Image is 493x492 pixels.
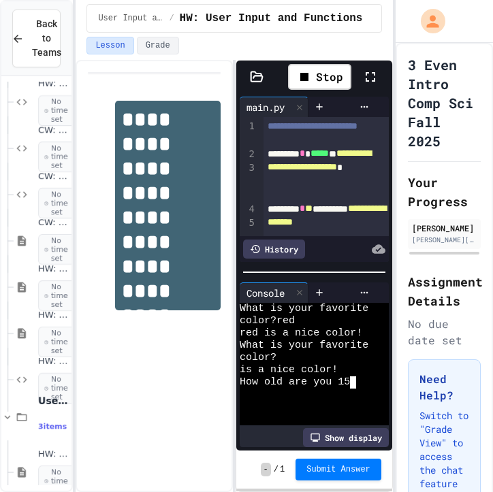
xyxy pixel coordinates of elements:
[240,97,308,117] div: main.py
[412,235,477,245] div: [PERSON_NAME][EMAIL_ADDRESS][DOMAIN_NAME]
[240,203,257,216] div: 4
[38,125,69,136] span: CW: Strings Individual
[86,37,133,54] button: Lesson
[240,100,291,114] div: main.py
[38,95,78,127] span: No time set
[303,428,389,447] div: Show display
[240,148,257,161] div: 2
[38,310,69,321] span: HW: Review - Variables and Data Types
[38,327,78,358] span: No time set
[38,373,78,404] span: No time set
[240,364,338,376] span: is a nice color!
[408,316,481,348] div: No due date set
[407,5,449,37] div: My Account
[180,10,363,27] span: HW: User Input and Functions
[38,448,69,460] span: HW: User Input Intro
[412,222,477,234] div: [PERSON_NAME]
[274,464,279,475] span: /
[240,376,350,389] span: How old are you 15
[12,10,61,67] button: Back to Teams
[32,17,61,60] span: Back to Teams
[38,188,78,219] span: No time set
[137,37,179,54] button: Grade
[240,352,276,364] span: color?
[38,78,69,90] span: HW: Strings Notes
[240,327,362,340] span: red is a nice color!
[419,371,469,404] h3: Need Help?
[38,217,69,229] span: CW: More about String Operators
[261,463,271,476] span: -
[408,55,481,150] h1: 3 Even Intro Comp Sci Fall 2025
[38,395,69,407] span: User Input and Functions
[280,464,285,475] span: 1
[288,64,351,90] div: Stop
[169,13,174,24] span: /
[240,303,368,315] span: What is your favorite
[296,459,381,480] button: Submit Answer
[240,161,257,203] div: 3
[240,216,257,258] div: 5
[243,240,305,259] div: History
[38,356,69,367] span: HW: Exercise - What's the Type?
[38,422,67,431] span: 3 items
[408,173,481,211] h2: Your Progress
[38,171,69,182] span: CW: Strings Team
[408,272,481,310] h2: Assignment Details
[240,120,257,148] div: 1
[38,142,78,173] span: No time set
[240,282,308,303] div: Console
[38,280,78,312] span: No time set
[306,464,370,475] span: Submit Answer
[240,286,291,300] div: Console
[98,13,163,24] span: User Input and Functions
[240,315,295,327] span: color?red
[240,340,368,352] span: What is your favorite
[38,234,78,265] span: No time set
[38,263,69,275] span: HW: Review - String Operators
